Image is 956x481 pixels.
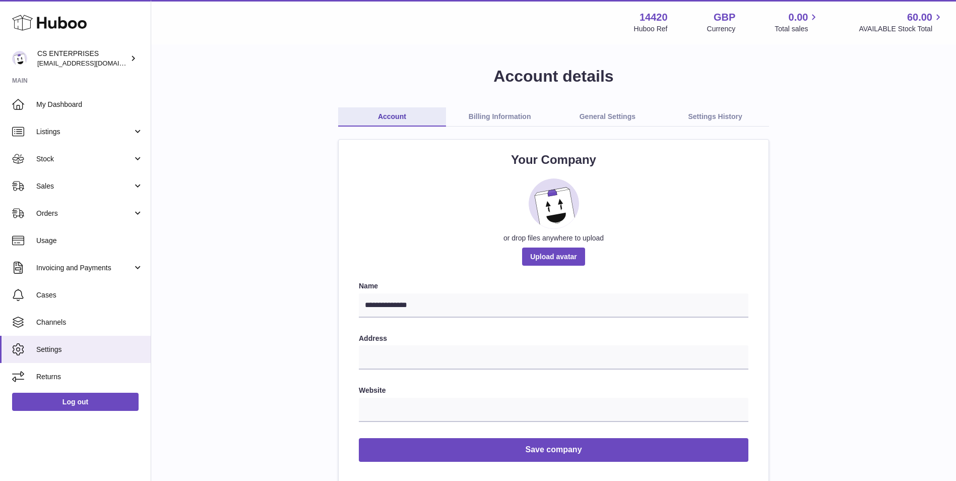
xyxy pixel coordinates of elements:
a: 60.00 AVAILABLE Stock Total [859,11,944,34]
a: Account [338,107,446,127]
span: Usage [36,236,143,246]
a: General Settings [554,107,662,127]
strong: 14420 [640,11,668,24]
strong: GBP [714,11,735,24]
div: Currency [707,24,736,34]
span: Upload avatar [522,248,585,266]
label: Address [359,334,748,343]
a: Settings History [661,107,769,127]
a: 0.00 Total sales [775,11,819,34]
span: Channels [36,318,143,327]
span: Sales [36,182,133,191]
span: Invoicing and Payments [36,263,133,273]
div: CS ENTERPRISES [37,49,128,68]
span: AVAILABLE Stock Total [859,24,944,34]
span: Settings [36,345,143,354]
span: Stock [36,154,133,164]
a: Log out [12,393,139,411]
span: My Dashboard [36,100,143,109]
label: Name [359,281,748,291]
div: Huboo Ref [634,24,668,34]
span: [EMAIL_ADDRESS][DOMAIN_NAME] [37,59,148,67]
div: or drop files anywhere to upload [359,233,748,243]
span: Returns [36,372,143,382]
h2: Your Company [359,152,748,168]
a: Billing Information [446,107,554,127]
span: Listings [36,127,133,137]
label: Website [359,386,748,395]
span: Orders [36,209,133,218]
img: placeholder_image.svg [529,178,579,229]
h1: Account details [167,66,940,87]
span: 0.00 [789,11,808,24]
button: Save company [359,438,748,462]
span: Cases [36,290,143,300]
span: 60.00 [907,11,932,24]
span: Total sales [775,24,819,34]
img: internalAdmin-14420@internal.huboo.com [12,51,27,66]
